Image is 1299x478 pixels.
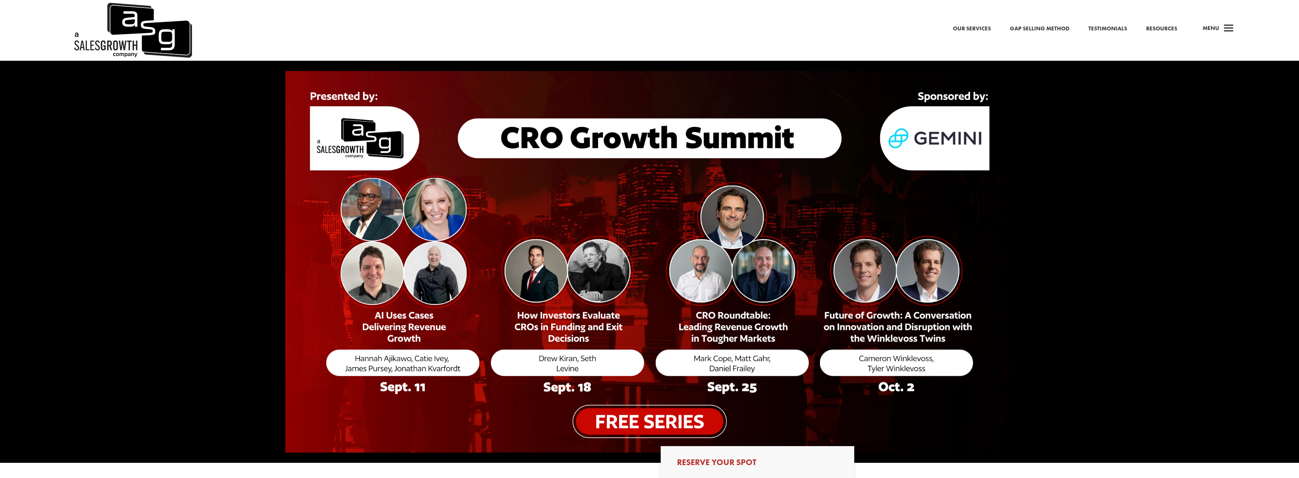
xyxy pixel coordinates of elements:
[1203,24,1219,32] span: Menu
[953,24,991,34] a: Our Services
[677,458,838,470] h3: Reserve Your Spot
[1088,24,1127,34] a: Testimonials
[1010,24,1069,34] a: Gap Selling Method
[1146,24,1177,34] a: Resources
[285,71,1014,453] img: Series Overview
[1221,21,1236,36] span: a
